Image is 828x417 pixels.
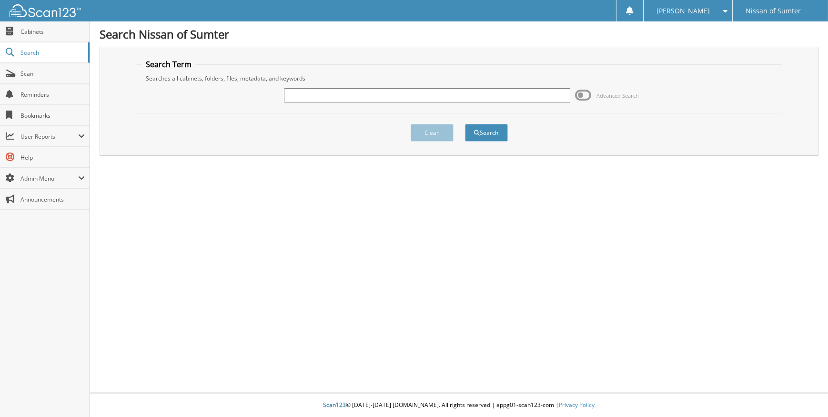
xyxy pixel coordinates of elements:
img: scan123-logo-white.svg [10,4,81,17]
a: Privacy Policy [559,401,595,409]
div: © [DATE]-[DATE] [DOMAIN_NAME]. All rights reserved | appg01-scan123-com | [90,394,828,417]
button: Clear [411,124,454,142]
span: Admin Menu [20,174,78,183]
legend: Search Term [141,59,196,70]
span: [PERSON_NAME] [657,8,710,14]
span: Advanced Search [596,92,639,99]
h1: Search Nissan of Sumter [100,26,818,42]
span: Reminders [20,91,85,99]
span: Scan [20,70,85,78]
span: Bookmarks [20,112,85,120]
button: Search [465,124,508,142]
span: Search [20,49,83,57]
span: Nissan of Sumter [746,8,801,14]
div: Searches all cabinets, folders, files, metadata, and keywords [141,74,777,82]
iframe: Chat Widget [780,371,828,417]
span: Help [20,153,85,162]
span: User Reports [20,132,78,141]
span: Cabinets [20,28,85,36]
span: Scan123 [323,401,346,409]
span: Announcements [20,195,85,203]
